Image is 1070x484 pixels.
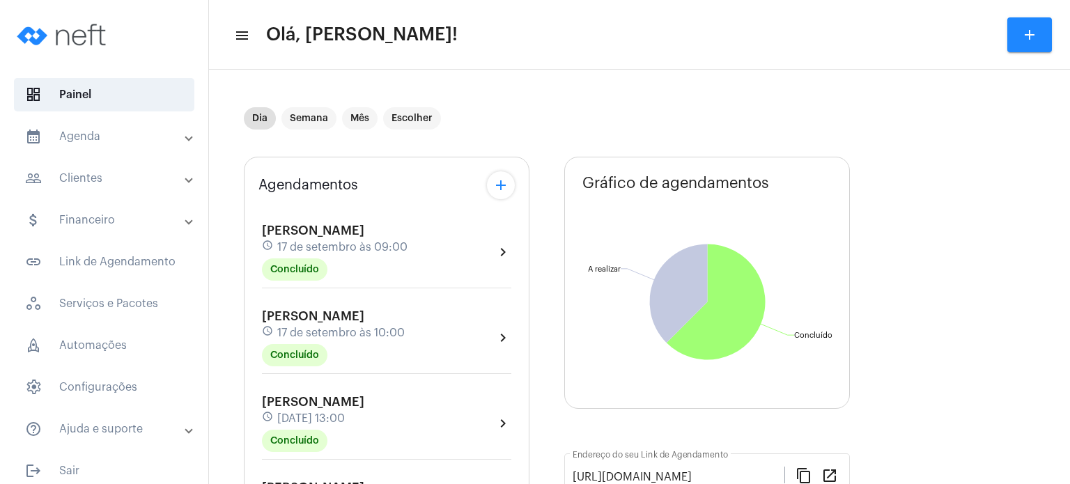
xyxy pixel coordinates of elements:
mat-chip: Concluído [262,430,327,452]
span: 17 de setembro às 10:00 [277,327,405,339]
mat-panel-title: Ajuda e suporte [25,421,186,437]
mat-icon: sidenav icon [234,27,248,44]
mat-icon: add [1021,26,1038,43]
span: Agendamentos [258,178,358,193]
input: Link [573,471,784,483]
mat-icon: sidenav icon [25,421,42,437]
span: [PERSON_NAME] [262,396,364,408]
mat-panel-title: Financeiro [25,212,186,228]
mat-icon: chevron_right [495,415,511,432]
span: [DATE] 13:00 [277,412,345,425]
mat-icon: sidenav icon [25,212,42,228]
mat-chip: Concluído [262,344,327,366]
mat-chip: Escolher [383,107,441,130]
mat-expansion-panel-header: sidenav iconFinanceiro [8,203,208,237]
mat-expansion-panel-header: sidenav iconAgenda [8,120,208,153]
text: Concluído [794,331,832,339]
mat-panel-title: Clientes [25,170,186,187]
span: Serviços e Pacotes [14,287,194,320]
mat-icon: open_in_new [821,467,838,483]
mat-icon: schedule [262,325,274,341]
span: Gráfico de agendamentos [582,175,769,192]
span: sidenav icon [25,86,42,103]
span: Painel [14,78,194,111]
mat-icon: schedule [262,411,274,426]
span: 17 de setembro às 09:00 [277,241,408,253]
mat-chip: Concluído [262,258,327,281]
mat-icon: chevron_right [495,329,511,346]
span: Configurações [14,370,194,404]
mat-panel-title: Agenda [25,128,186,145]
mat-chip: Mês [342,107,378,130]
mat-icon: sidenav icon [25,253,42,270]
img: logo-neft-novo-2.png [11,7,116,63]
mat-expansion-panel-header: sidenav iconAjuda e suporte [8,412,208,446]
mat-icon: schedule [262,240,274,255]
mat-icon: sidenav icon [25,462,42,479]
span: Automações [14,329,194,362]
span: sidenav icon [25,337,42,354]
span: [PERSON_NAME] [262,310,364,322]
mat-chip: Semana [281,107,336,130]
span: sidenav icon [25,295,42,312]
text: A realizar [588,265,621,273]
mat-icon: sidenav icon [25,128,42,145]
mat-expansion-panel-header: sidenav iconClientes [8,162,208,195]
mat-icon: sidenav icon [25,170,42,187]
mat-icon: add [493,177,509,194]
mat-icon: content_copy [796,467,812,483]
mat-icon: chevron_right [495,244,511,260]
span: sidenav icon [25,379,42,396]
span: [PERSON_NAME] [262,224,364,237]
mat-chip: Dia [244,107,276,130]
span: Link de Agendamento [14,245,194,279]
span: Olá, [PERSON_NAME]! [266,24,458,46]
